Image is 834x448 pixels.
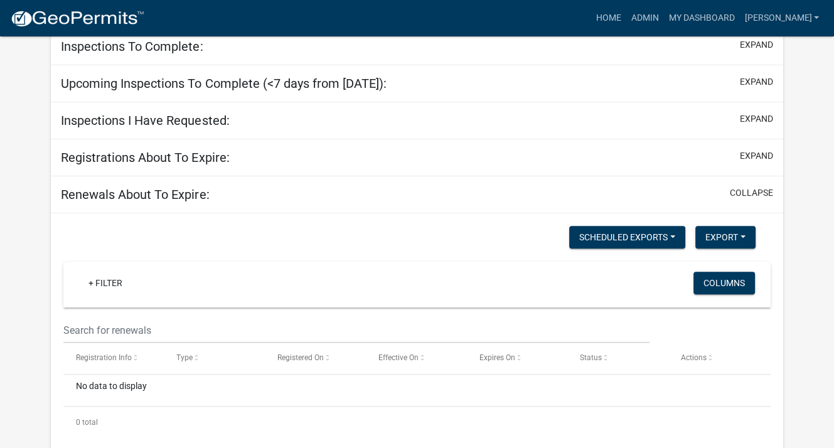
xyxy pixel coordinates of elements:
button: collapse [730,186,773,200]
a: Home [591,6,626,30]
a: Admin [626,6,663,30]
datatable-header-cell: Status [568,343,669,373]
button: expand [740,149,773,163]
datatable-header-cell: Actions [669,343,770,373]
datatable-header-cell: Type [164,343,265,373]
h5: Inspections To Complete: [61,39,203,54]
datatable-header-cell: Registration Info [63,343,164,373]
button: expand [740,38,773,51]
span: Effective On [378,353,419,362]
h5: Renewals About To Expire: [61,187,209,202]
button: expand [740,75,773,88]
h5: Inspections I Have Requested: [61,113,229,128]
input: Search for renewals [63,317,649,343]
datatable-header-cell: Expires On [467,343,568,373]
div: 0 total [63,407,770,438]
button: expand [740,112,773,125]
button: Columns [693,272,755,294]
datatable-header-cell: Effective On [366,343,468,373]
div: No data to display [63,375,770,406]
datatable-header-cell: Registered On [265,343,366,373]
h5: Registrations About To Expire: [61,150,229,165]
span: Actions [681,353,707,362]
a: My Dashboard [663,6,739,30]
span: Expires On [479,353,515,362]
span: Registration Info [76,353,132,362]
h5: Upcoming Inspections To Complete (<7 days from [DATE]): [61,76,386,91]
button: Scheduled Exports [569,226,685,248]
a: + Filter [78,272,132,294]
button: Export [695,226,756,248]
span: Status [580,353,602,362]
a: [PERSON_NAME] [739,6,824,30]
span: Type [176,353,193,362]
span: Registered On [277,353,324,362]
